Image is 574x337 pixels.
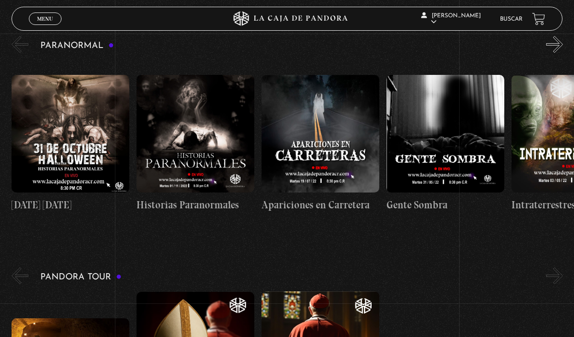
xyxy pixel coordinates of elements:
[12,36,28,53] button: Previous
[12,267,28,284] button: Previous
[387,60,504,227] a: Gente Sombra
[262,197,379,213] h4: Apariciones en Carretera
[12,197,129,213] h4: [DATE] [DATE]
[40,41,114,50] h3: Paranormal
[546,267,563,284] button: Next
[500,16,523,22] a: Buscar
[262,60,379,227] a: Apariciones en Carretera
[12,60,129,227] a: [DATE] [DATE]
[137,197,254,213] h4: Historias Paranormales
[532,12,545,25] a: View your shopping cart
[387,197,504,213] h4: Gente Sombra
[37,16,53,22] span: Menu
[137,60,254,227] a: Historias Paranormales
[421,13,481,25] span: [PERSON_NAME]
[34,24,56,31] span: Cerrar
[546,36,563,53] button: Next
[40,273,122,282] h3: Pandora Tour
